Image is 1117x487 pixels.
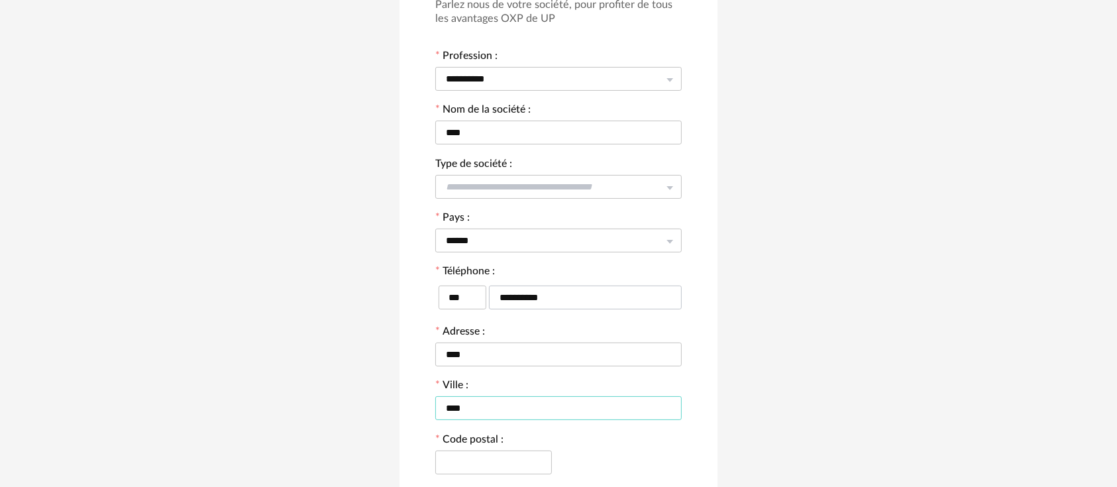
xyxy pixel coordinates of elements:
label: Nom de la société : [435,105,531,118]
label: Code postal : [435,435,504,448]
label: Adresse : [435,327,485,340]
label: Profession : [435,51,498,64]
label: Ville : [435,380,468,394]
label: Pays : [435,213,470,226]
label: Type de société : [435,159,512,172]
label: Téléphone : [435,266,495,280]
